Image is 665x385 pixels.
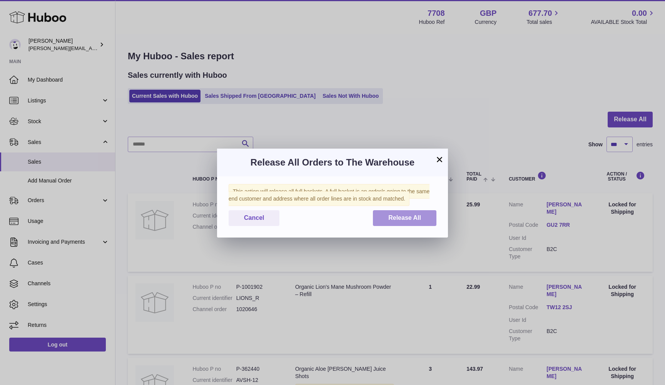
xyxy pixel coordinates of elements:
[244,214,264,221] span: Cancel
[435,155,444,164] button: ×
[388,214,421,221] span: Release All
[373,210,436,226] button: Release All
[229,184,429,206] span: This action will release all full baskets. A full basket is an order/s going to the same end cust...
[229,156,436,169] h3: Release All Orders to The Warehouse
[229,210,279,226] button: Cancel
